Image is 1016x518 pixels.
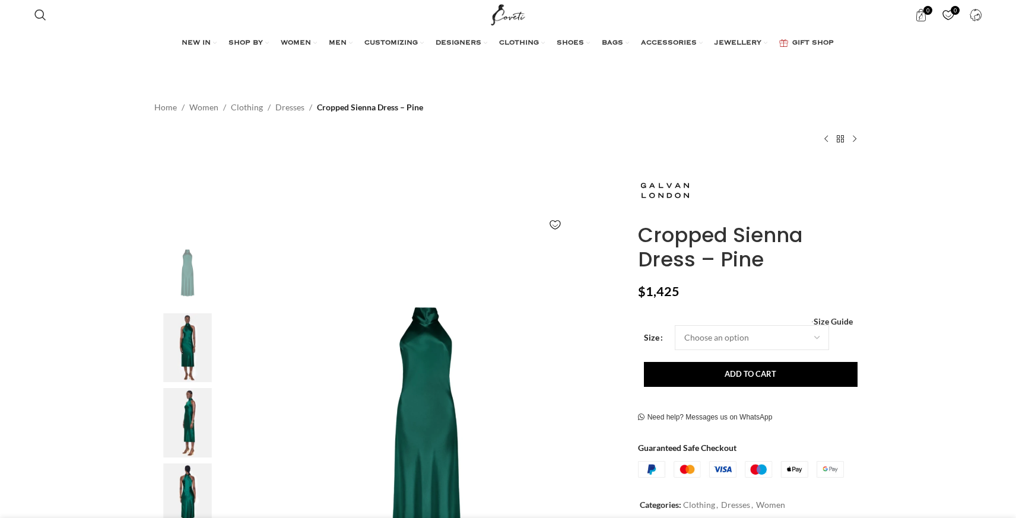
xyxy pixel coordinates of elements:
bdi: 1,425 [638,284,680,299]
nav: Breadcrumb [154,101,423,114]
img: Galvan London Cropped Sienna Dress Pine68137 nobg [151,238,224,307]
a: BAGS [602,31,629,55]
a: JEWELLERY [715,31,767,55]
span: MEN [329,39,347,48]
img: Galvan London [638,164,691,217]
span: BAGS [602,39,623,48]
button: Add to cart [644,362,858,387]
a: Women [189,101,218,114]
span: 0 [923,6,932,15]
a: Women [756,500,785,510]
strong: Guaranteed Safe Checkout [638,443,736,453]
a: Search [28,3,52,27]
a: ACCESSORIES [641,31,703,55]
a: MEN [329,31,353,55]
span: GIFT SHOP [792,39,834,48]
a: GIFT SHOP [779,31,834,55]
img: Galvan London [151,313,224,383]
a: SHOP BY [228,31,269,55]
span: , [716,498,718,511]
a: 0 [936,3,960,27]
a: Site logo [488,9,528,19]
img: GiftBag [779,39,788,47]
a: WOMEN [281,31,317,55]
span: JEWELLERY [715,39,761,48]
img: Galvan London Clothing [151,388,224,457]
span: Categories: [640,500,681,510]
a: Clothing [231,101,263,114]
span: NEW IN [182,39,211,48]
a: Dresses [721,500,750,510]
span: DESIGNERS [436,39,481,48]
a: Next product [847,132,862,146]
span: CUSTOMIZING [364,39,418,48]
span: , [751,498,753,511]
a: CUSTOMIZING [364,31,424,55]
div: Main navigation [28,31,988,55]
a: NEW IN [182,31,217,55]
span: 0 [951,6,960,15]
a: Dresses [275,101,304,114]
span: CLOTHING [499,39,539,48]
span: SHOP BY [228,39,263,48]
label: Size [644,331,663,344]
a: Previous product [819,132,833,146]
a: Clothing [683,500,715,510]
h1: Cropped Sienna Dress – Pine [638,223,862,272]
a: CLOTHING [499,31,545,55]
span: $ [638,284,646,299]
a: DESIGNERS [436,31,487,55]
span: Cropped Sienna Dress – Pine [317,101,423,114]
a: 0 [909,3,933,27]
a: Need help? Messages us on WhatsApp [638,413,773,422]
div: My Wishlist [936,3,960,27]
a: Home [154,101,177,114]
img: guaranteed-safe-checkout-bordered.j [638,461,844,478]
span: WOMEN [281,39,311,48]
span: ACCESSORIES [641,39,697,48]
span: SHOES [557,39,584,48]
a: SHOES [557,31,590,55]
